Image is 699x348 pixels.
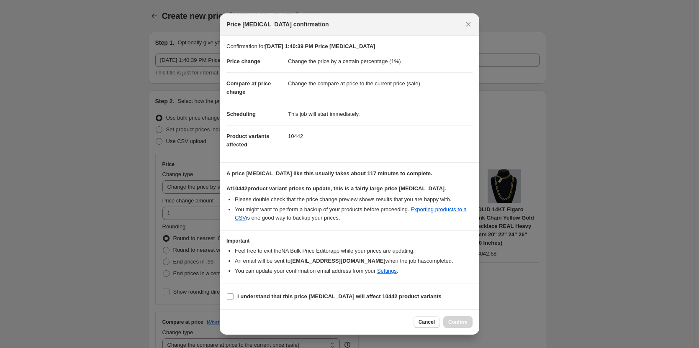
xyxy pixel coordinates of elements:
button: Close [463,18,474,30]
li: You might want to perform a backup of your products before proceeding. is one good way to backup ... [235,205,473,222]
h3: Important [226,238,473,244]
dd: Change the compare at price to the current price (sale) [288,72,473,95]
dd: 10442 [288,125,473,147]
button: Cancel [414,316,440,328]
span: Price change [226,58,260,64]
span: Cancel [419,319,435,325]
dd: Change the price by a certain percentage (1%) [288,51,473,72]
p: Confirmation for [226,42,473,51]
b: At 10442 product variant prices to update, this is a fairly large price [MEDICAL_DATA]. [226,185,446,192]
li: Please double check that the price change preview shows results that you are happy with. [235,195,473,204]
span: Product variants affected [226,133,270,148]
b: [EMAIL_ADDRESS][DOMAIN_NAME] [290,258,385,264]
span: Price [MEDICAL_DATA] confirmation [226,20,329,28]
dd: This job will start immediately. [288,103,473,125]
li: Feel free to exit the NA Bulk Price Editor app while your prices are updating. [235,247,473,255]
li: You can update your confirmation email address from your . [235,267,473,275]
b: [DATE] 1:40:39 PM Price [MEDICAL_DATA] [265,43,375,49]
a: Settings [377,268,397,274]
span: Scheduling [226,111,256,117]
li: An email will be sent to when the job has completed . [235,257,473,265]
b: I understand that this price [MEDICAL_DATA] will affect 10442 product variants [237,293,442,299]
span: Compare at price change [226,80,271,95]
b: A price [MEDICAL_DATA] like this usually takes about 117 minutes to complete. [226,170,432,177]
a: Exporting products to a CSV [235,206,467,221]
